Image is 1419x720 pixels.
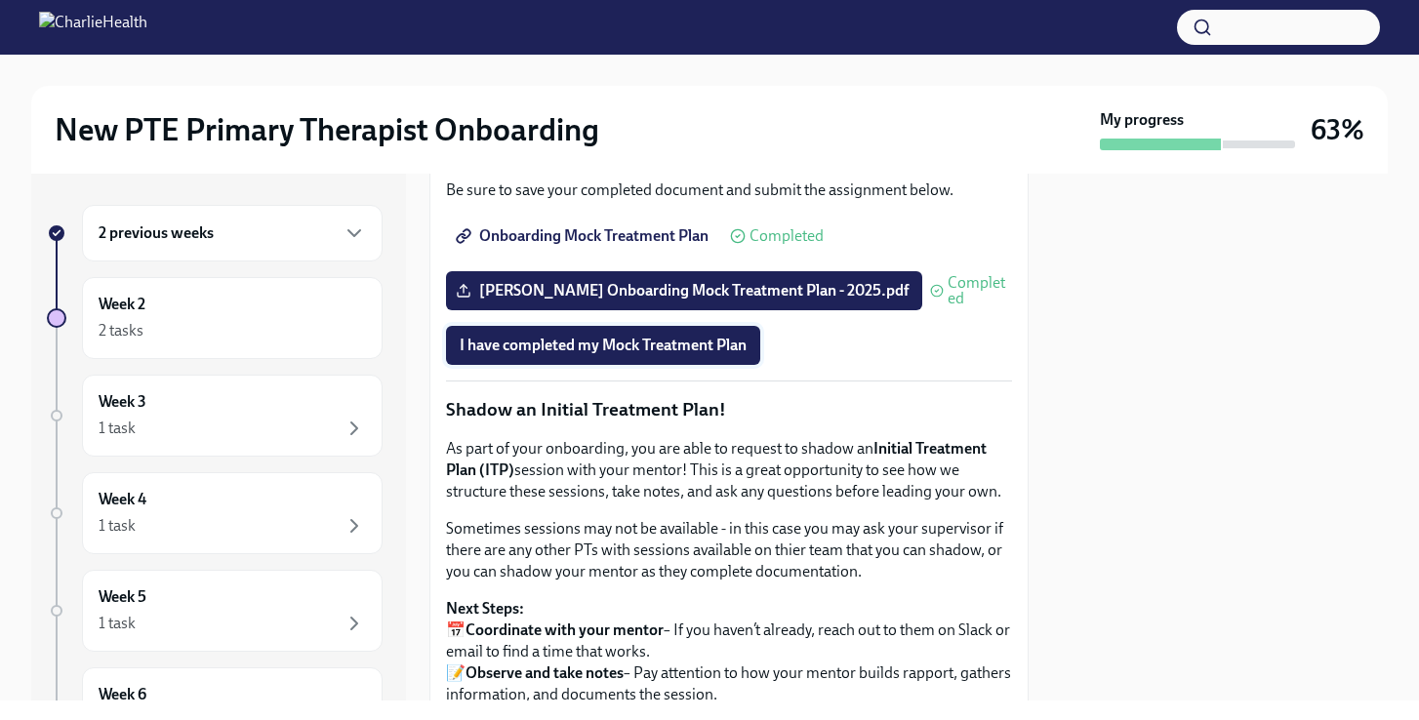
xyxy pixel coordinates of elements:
[47,570,383,652] a: Week 51 task
[99,684,146,705] h6: Week 6
[99,320,143,341] div: 2 tasks
[446,438,1012,502] p: As part of your onboarding, you are able to request to shadow an session with your mentor! This i...
[446,599,524,618] strong: Next Steps:
[446,217,722,256] a: Onboarding Mock Treatment Plan
[99,418,136,439] div: 1 task
[460,336,747,355] span: I have completed my Mock Treatment Plan
[82,205,383,261] div: 2 previous weeks
[99,222,214,244] h6: 2 previous weeks
[460,226,709,246] span: Onboarding Mock Treatment Plan
[460,281,909,300] span: [PERSON_NAME] Onboarding Mock Treatment Plan - 2025.pdf
[446,326,760,365] button: I have completed my Mock Treatment Plan
[466,620,664,639] strong: Coordinate with your mentor
[446,180,1012,201] p: Be sure to save your completed document and submit the assignment below.
[1100,109,1184,131] strong: My progress
[446,271,922,310] label: [PERSON_NAME] Onboarding Mock Treatment Plan - 2025.pdf
[1311,112,1364,147] h3: 63%
[47,277,383,359] a: Week 22 tasks
[446,439,987,479] strong: Initial Treatment Plan (ITP)
[446,397,1012,422] p: Shadow an Initial Treatment Plan!
[55,110,599,149] h2: New PTE Primary Therapist Onboarding
[99,294,145,315] h6: Week 2
[99,515,136,537] div: 1 task
[99,489,146,510] h6: Week 4
[99,613,136,634] div: 1 task
[466,663,624,682] strong: Observe and take notes
[948,275,1012,306] span: Completed
[39,12,147,43] img: CharlieHealth
[99,391,146,413] h6: Week 3
[446,518,1012,582] p: Sometimes sessions may not be available - in this case you may ask your supervisor if there are a...
[47,375,383,457] a: Week 31 task
[47,472,383,554] a: Week 41 task
[99,586,146,608] h6: Week 5
[750,228,824,244] span: Completed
